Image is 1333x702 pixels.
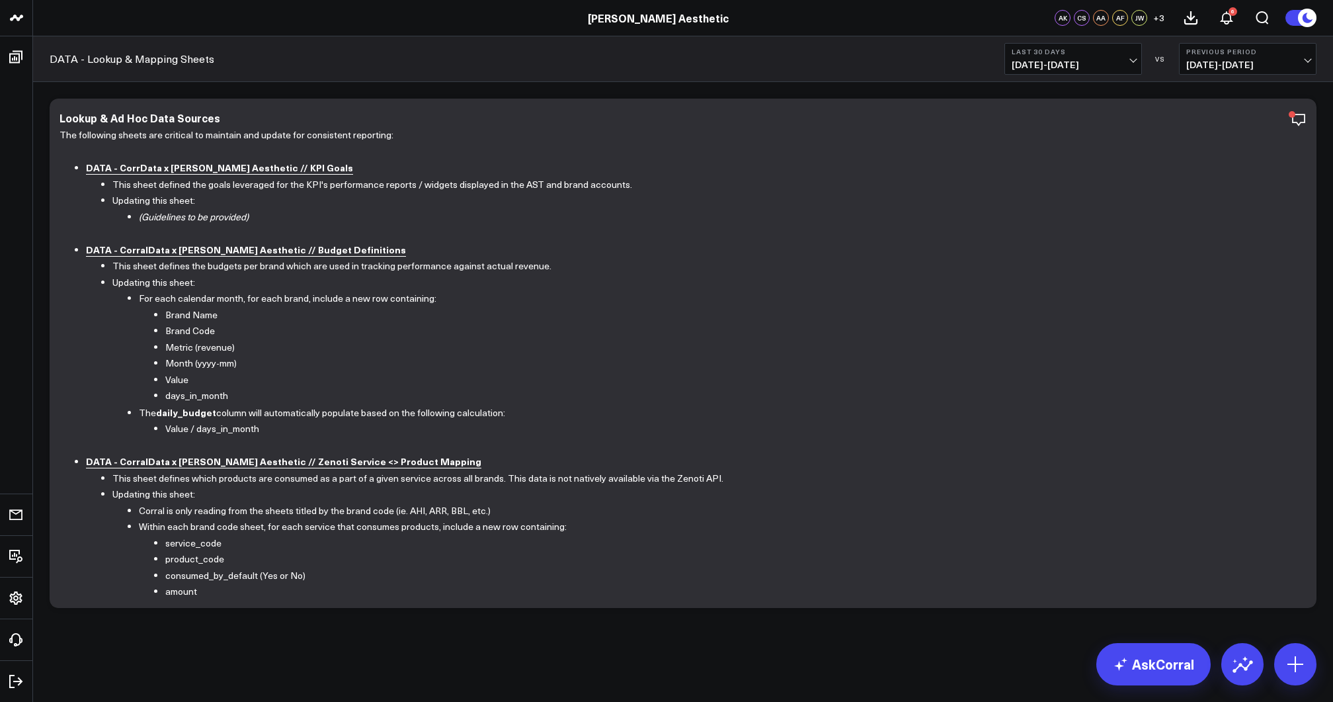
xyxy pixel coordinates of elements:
li: product_code [165,551,1297,568]
div: AK [1055,10,1070,26]
div: 6 [1229,7,1237,16]
li: The column will automatically populate based on the following calculation: [139,404,1297,421]
a: DATA - CorrData x [PERSON_NAME] Aesthetic // KPI Goals [86,161,353,175]
i: (Guidelines to be provided) [139,210,249,223]
li: Within each brand code sheet, for each service that consumes products, include a new row containing: [139,519,1297,535]
b: daily_budget [156,406,216,419]
b: DATA - CorralData x [PERSON_NAME] Aesthetic // Zenoti Service <> Product Mapping [86,455,481,468]
li: This sheet defines the budgets per brand which are used in tracking performance against actual re... [112,258,1297,275]
li: This sheet defined the goals leveraged for the KPI's performance reports / widgets displayed in t... [112,177,1297,193]
b: Previous Period [1186,48,1309,56]
div: AA [1093,10,1109,26]
li: This sheet defines which products are consumed as a part of a given service across all brands. Th... [112,470,1297,487]
div: VS [1149,55,1172,63]
a: DATA - Lookup & Mapping Sheets [50,52,214,66]
li: Metric (revenue) [165,339,1297,356]
li: Updating this sheet: [112,193,1297,209]
b: Last 30 Days [1012,48,1135,56]
a: DATA - CorralData x [PERSON_NAME] Aesthetic // Zenoti Service <> Product Mapping [86,455,481,468]
li: days_in_month [165,388,1297,404]
a: DATA - CorralData x [PERSON_NAME] Aesthetic // Budget Definitions [86,243,406,257]
li: Updating this sheet: [112,275,1297,291]
div: Lookup & Ad Hoc Data Sources [60,110,220,125]
a: AskCorral [1096,643,1211,685]
li: amount [165,584,1297,600]
li: service_code [165,535,1297,552]
li: Brand Name [165,307,1297,324]
li: consumed_by_default (Yes or No) [165,568,1297,584]
span: [DATE] - [DATE] [1012,60,1135,70]
p: The following sheets are critical to maintain and update for consistent reporting: [60,127,1297,144]
span: + 3 [1153,13,1164,22]
button: Previous Period[DATE]-[DATE] [1179,43,1316,75]
a: [PERSON_NAME] Aesthetic [588,11,729,25]
li: Corral is only reading from the sheets titled by the brand code (ie. AHI, ARR, BBL, etc.) [139,503,1297,519]
div: CS [1074,10,1090,26]
b: DATA - CorralData x [PERSON_NAME] Aesthetic // Budget Definitions [86,243,406,256]
div: JW [1131,10,1147,26]
li: For each calendar month, for each brand, include a new row containing: [139,290,1297,307]
button: Last 30 Days[DATE]-[DATE] [1004,43,1142,75]
li: Month (yyyy-mm) [165,355,1297,372]
li: Brand Code [165,323,1297,339]
div: AF [1112,10,1128,26]
li: Updating this sheet: [112,486,1297,503]
span: [DATE] - [DATE] [1186,60,1309,70]
li: Value [165,372,1297,388]
b: DATA - CorrData x [PERSON_NAME] Aesthetic // KPI Goals [86,161,353,174]
li: Value / days_in_month [165,421,1297,453]
button: +3 [1151,10,1166,26]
